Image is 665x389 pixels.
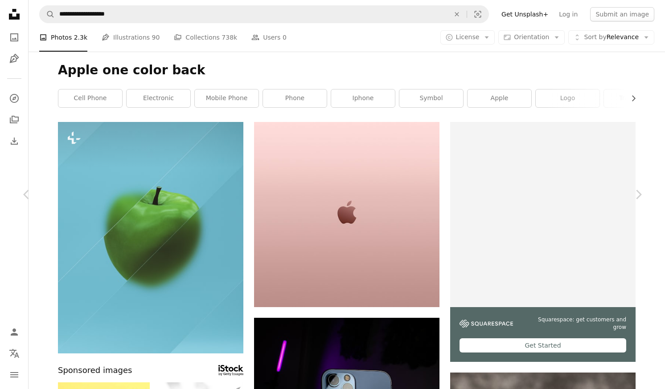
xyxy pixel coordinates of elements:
[5,344,23,362] button: Language
[456,33,480,41] span: License
[102,23,160,52] a: Illustrations 90
[5,89,23,107] a: Explore
[40,6,55,23] button: Search Unsplash
[58,122,243,353] img: A single green apple on a blue background.
[5,323,23,341] a: Log in / Sign up
[498,30,565,45] button: Orientation
[263,89,327,107] a: phone
[584,33,639,42] span: Relevance
[524,316,626,331] span: Squarespace: get customers and grow
[195,89,259,107] a: mobile phone
[5,28,23,46] a: Photos
[460,338,626,353] div: Get Started
[468,89,531,107] a: apple
[612,152,665,237] a: Next
[251,23,287,52] a: Users 0
[514,33,549,41] span: Orientation
[447,6,467,23] button: Clear
[58,364,132,377] span: Sponsored images
[536,89,599,107] a: logo
[58,233,243,241] a: A single green apple on a blue background.
[568,30,654,45] button: Sort byRelevance
[331,89,395,107] a: iphone
[584,33,606,41] span: Sort by
[283,32,287,42] span: 0
[450,122,636,362] a: Squarespace: get customers and growGet Started
[625,89,636,107] button: scroll list to the right
[460,320,513,328] img: file-1747939142011-51e5cc87e3c9
[467,6,488,23] button: Visual search
[152,32,160,42] span: 90
[5,50,23,68] a: Illustrations
[39,5,489,23] form: Find visuals sitewide
[222,32,237,42] span: 738k
[554,7,583,21] a: Log in
[5,132,23,150] a: Download History
[5,366,23,384] button: Menu
[174,23,237,52] a: Collections 738k
[58,89,122,107] a: cell phone
[254,210,439,218] a: an apple logo on a pink background
[58,62,636,78] h1: Apple one color back
[254,122,439,307] img: an apple logo on a pink background
[496,7,554,21] a: Get Unsplash+
[440,30,495,45] button: License
[127,89,190,107] a: electronic
[590,7,654,21] button: Submit an image
[399,89,463,107] a: symbol
[5,111,23,129] a: Collections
